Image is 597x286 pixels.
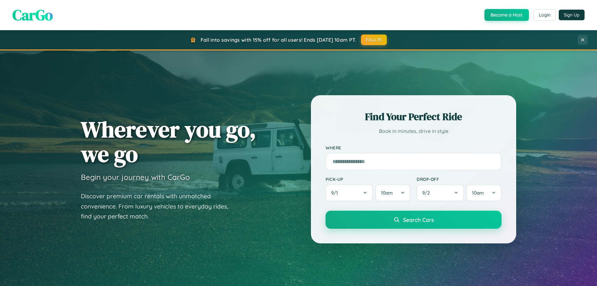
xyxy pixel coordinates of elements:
[12,5,53,25] span: CarGo
[403,216,434,223] span: Search Cars
[81,191,236,222] p: Discover premium car rentals with unmatched convenience. From luxury vehicles to everyday rides, ...
[326,127,502,136] p: Book in minutes, drive in style
[484,9,529,21] button: Become a Host
[375,184,410,201] button: 10am
[331,190,341,196] span: 9 / 1
[417,184,464,201] button: 9/2
[559,10,585,20] button: Sign Up
[326,176,410,182] label: Pick-up
[326,211,502,229] button: Search Cars
[201,37,356,43] span: Fall into savings with 15% off for all users! Ends [DATE] 10am PT.
[326,110,502,124] h2: Find Your Perfect Ride
[466,184,502,201] button: 10am
[81,172,190,182] h3: Begin your journey with CarGo
[422,190,433,196] span: 9 / 2
[417,176,502,182] label: Drop-off
[361,35,387,45] button: FALL15
[326,184,373,201] button: 9/1
[81,117,256,166] h1: Wherever you go, we go
[534,9,556,21] button: Login
[472,190,484,196] span: 10am
[326,145,502,150] label: Where
[381,190,393,196] span: 10am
